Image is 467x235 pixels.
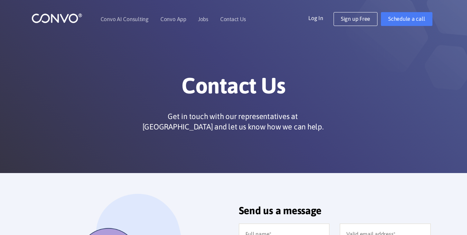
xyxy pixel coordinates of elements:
h2: Send us a message [239,204,431,222]
p: Get in touch with our representatives at [GEOGRAPHIC_DATA] and let us know how we can help. [140,111,326,132]
a: Schedule a call [381,12,432,26]
img: logo_1.png [31,13,82,24]
a: Contact Us [220,16,246,22]
a: Convo App [160,16,186,22]
h1: Contact Us [42,72,426,104]
a: Jobs [198,16,208,22]
a: Sign up Free [334,12,377,26]
a: Log In [308,12,334,23]
a: Convo AI Consulting [101,16,149,22]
